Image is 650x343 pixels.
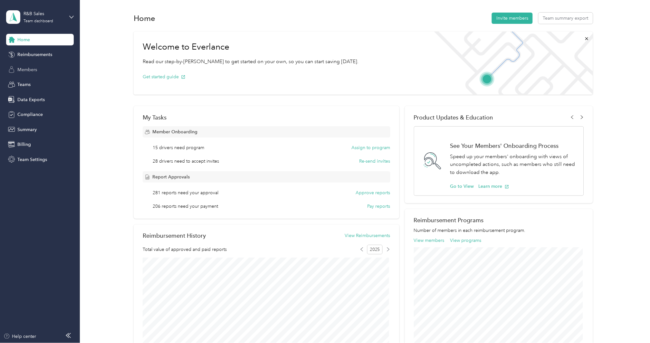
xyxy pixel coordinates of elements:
[367,245,383,254] span: 2025
[143,58,358,66] p: Read our step-by-[PERSON_NAME] to get started on your own, so you can start saving [DATE].
[143,246,227,253] span: Total value of approved and paid reports
[450,237,482,244] button: View programs
[479,183,509,190] button: Learn more
[614,307,650,343] iframe: Everlance-gr Chat Button Frame
[24,10,64,17] div: R&B Sales
[153,203,218,210] span: 206 reports need your payment
[17,36,30,43] span: Home
[4,333,36,340] button: Help center
[428,32,593,95] img: Welcome to everlance
[359,158,390,165] button: Re-send invites
[356,189,390,196] button: Approve reports
[17,111,43,118] span: Compliance
[152,129,197,135] span: Member Onboarding
[414,227,584,234] p: Number of members in each reimbursement program.
[17,96,45,103] span: Data Exports
[134,15,155,22] h1: Home
[539,13,593,24] button: Team summary export
[414,114,493,121] span: Product Updates & Education
[17,51,52,58] span: Reimbursements
[450,142,577,149] h1: See Your Members' Onboarding Process
[153,158,219,165] span: 28 drivers need to accept invites
[492,13,533,24] button: Invite members
[450,183,474,190] button: Go to View
[143,42,358,52] h1: Welcome to Everlance
[17,66,37,73] span: Members
[345,232,390,239] button: View Reimbursements
[352,144,390,151] button: Assign to program
[450,153,577,176] p: Speed up your members' onboarding with views of uncompleted actions, such as members who still ne...
[414,217,584,224] h2: Reimbursement Programs
[17,81,31,88] span: Teams
[153,189,219,196] span: 281 reports need your approval
[152,174,190,180] span: Report Approvals
[414,237,444,244] button: View members
[143,73,186,80] button: Get started guide
[17,141,31,148] span: Billing
[153,144,205,151] span: 15 drivers need program
[368,203,390,210] button: Pay reports
[24,19,53,23] div: Team dashboard
[17,156,47,163] span: Team Settings
[143,114,390,121] div: My Tasks
[17,126,37,133] span: Summary
[143,232,206,239] h2: Reimbursement History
